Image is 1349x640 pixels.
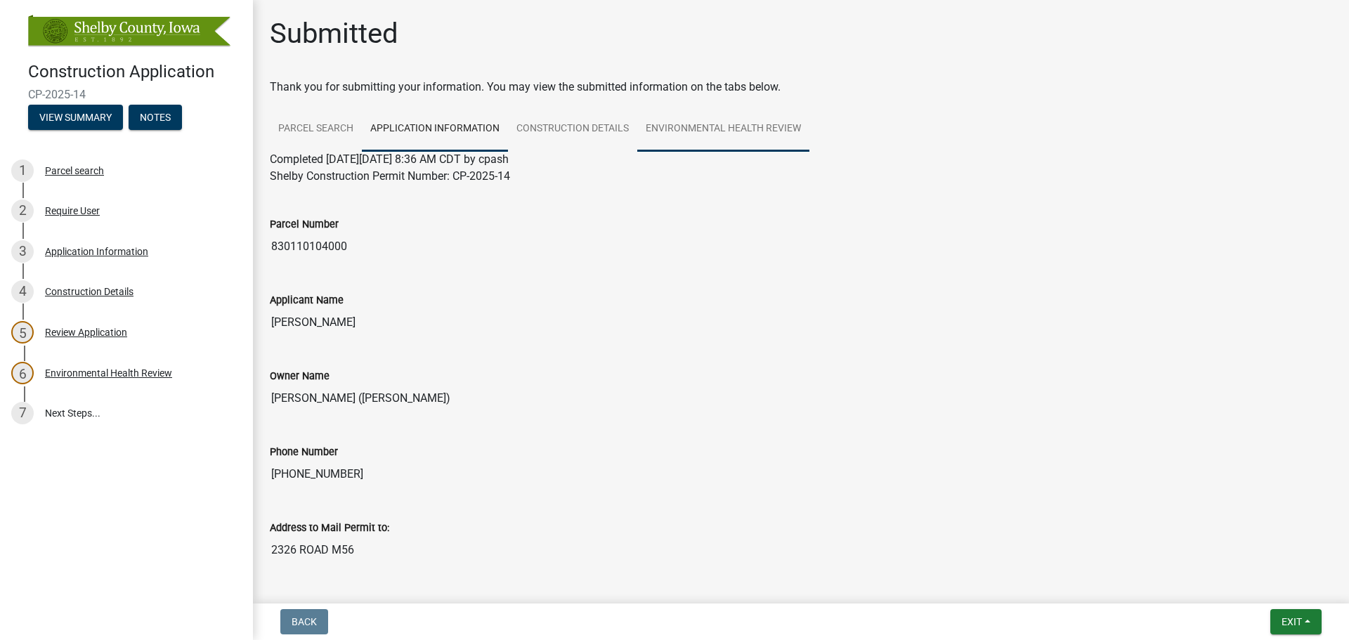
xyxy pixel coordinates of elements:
span: Back [292,616,317,627]
div: 2 [11,200,34,222]
div: Application Information [45,247,148,256]
span: Completed [DATE][DATE] 8:36 AM CDT by cpash [270,152,509,166]
div: Construction Details [45,287,133,296]
div: 6 [11,362,34,384]
label: Applicant Name [270,296,344,306]
wm-modal-confirm: Summary [28,112,123,124]
p: Shelby Construction Permit Number: CP-2025-14 [270,168,1332,185]
div: 5 [11,321,34,344]
button: View Summary [28,105,123,130]
button: Back [280,609,328,634]
a: Environmental Health Review [637,107,809,152]
h1: Submitted [270,17,398,51]
img: Shelby County, Iowa [28,15,230,47]
div: Thank you for submitting your information. You may view the submitted information on the tabs below. [270,79,1332,96]
label: Address to Mail Permit to: [270,523,389,533]
div: 1 [11,159,34,182]
button: Exit [1270,609,1322,634]
h4: Construction Application [28,62,242,82]
label: Phone Number [270,448,338,457]
label: Parcel Number [270,220,339,230]
a: Construction Details [508,107,637,152]
a: Parcel search [270,107,362,152]
wm-modal-confirm: Notes [129,112,182,124]
div: 3 [11,240,34,263]
span: CP-2025-14 [28,88,225,101]
div: 4 [11,280,34,303]
button: Notes [129,105,182,130]
div: Require User [45,206,100,216]
div: Review Application [45,327,127,337]
div: Parcel search [45,166,104,176]
div: 7 [11,402,34,424]
div: Environmental Health Review [45,368,172,378]
a: Application Information [362,107,508,152]
span: Exit [1282,616,1302,627]
label: Owner Name [270,372,330,381]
